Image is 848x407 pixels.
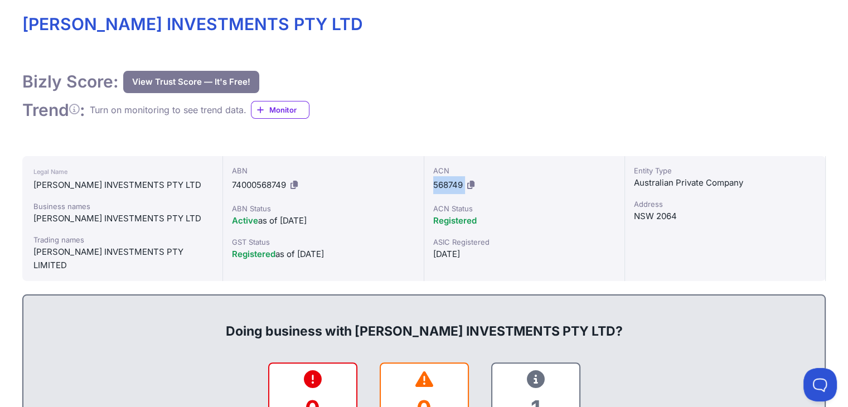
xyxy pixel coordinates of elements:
div: ABN [232,165,414,176]
div: Trading names [33,234,211,245]
div: [PERSON_NAME] INVESTMENTS PTY LTD [33,178,211,192]
div: [DATE] [433,248,616,261]
h1: Bizly Score: [22,71,119,93]
h1: [PERSON_NAME] INVESTMENTS PTY LTD [22,14,826,35]
span: 74000568749 [232,180,286,190]
div: Doing business with [PERSON_NAME] INVESTMENTS PTY LTD? [35,304,813,340]
div: ACN [433,165,616,176]
h1: Trend : [22,100,85,121]
div: ACN Status [433,203,616,214]
div: ASIC Registered [433,236,616,248]
div: as of [DATE] [232,248,414,261]
span: Monitor [269,104,309,115]
div: as of [DATE] [232,214,414,227]
span: Active [232,215,258,226]
div: Address [634,198,816,210]
div: GST Status [232,236,414,248]
div: ABN Status [232,203,414,214]
button: View Trust Score — It's Free! [123,71,259,93]
span: Registered [232,249,275,259]
div: NSW 2064 [634,210,816,223]
iframe: Toggle Customer Support [803,368,837,401]
a: Monitor [251,101,309,119]
span: 568749 [433,180,463,190]
span: Registered [433,215,477,226]
div: Business names [33,201,211,212]
div: Turn on monitoring to see trend data. [90,103,246,117]
div: [PERSON_NAME] INVESTMENTS PTY LTD [33,212,211,225]
div: Entity Type [634,165,816,176]
div: Legal Name [33,165,211,178]
div: [PERSON_NAME] INVESTMENTS PTY LIMITED [33,245,211,272]
div: Australian Private Company [634,176,816,190]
